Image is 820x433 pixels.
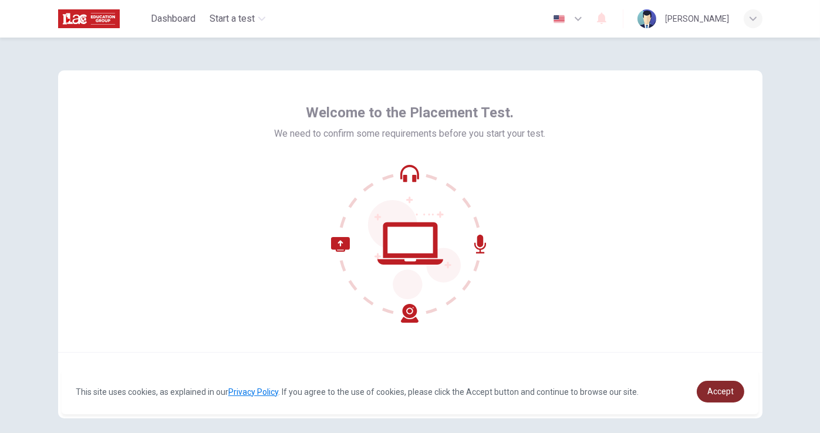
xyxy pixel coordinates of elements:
a: Privacy Policy [228,387,278,397]
div: cookieconsent [62,369,758,414]
span: Welcome to the Placement Test. [306,103,514,122]
span: We need to confirm some requirements before you start your test. [275,127,546,141]
img: ILAC logo [58,7,120,31]
span: This site uses cookies, as explained in our . If you agree to the use of cookies, please click th... [76,387,639,397]
img: en [552,15,566,23]
div: [PERSON_NAME] [666,12,730,26]
button: Dashboard [146,8,200,29]
span: Dashboard [151,12,195,26]
button: Start a test [205,8,270,29]
a: dismiss cookie message [697,381,744,402]
a: ILAC logo [58,7,147,31]
span: Start a test [210,12,255,26]
img: Profile picture [637,9,656,28]
span: Accept [707,387,734,396]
